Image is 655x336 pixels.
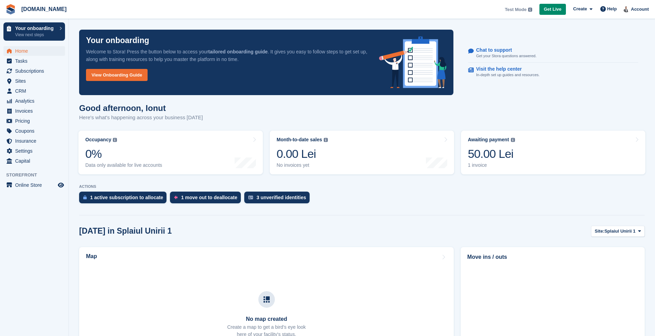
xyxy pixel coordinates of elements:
div: 3 unverified identities [257,195,306,200]
a: menu [3,126,65,136]
p: In-depth set up guides and resources. [476,72,540,78]
button: Site: Splaiul Unirii 1 [591,226,645,237]
img: icon-info-grey-7440780725fd019a000dd9b08b2336e03edf1995a4989e88bcd33f0948082b44.svg [511,138,515,142]
span: Sites [15,76,56,86]
a: menu [3,86,65,96]
h2: Map [86,253,97,259]
span: Coupons [15,126,56,136]
span: Create [573,6,587,12]
span: CRM [15,86,56,96]
a: menu [3,156,65,166]
span: Storefront [6,172,68,179]
p: Your onboarding [86,37,149,44]
p: Welcome to Stora! Press the button below to access your . It gives you easy to follow steps to ge... [86,48,368,63]
span: Subscriptions [15,66,56,76]
p: View next steps [15,32,56,38]
span: Capital [15,156,56,166]
a: menu [3,106,65,116]
div: No invoices yet [277,162,328,168]
a: menu [3,180,65,190]
a: Get Live [539,4,566,15]
a: Preview store [57,181,65,189]
img: map-icn-33ee37083ee616e46c38cad1a60f524a97daa1e2b2c8c0bc3eb3415660979fc1.svg [264,296,270,303]
a: Occupancy 0% Data only available for live accounts [78,131,263,174]
span: Tasks [15,56,56,66]
p: Your onboarding [15,26,56,31]
span: Get Live [544,6,561,13]
a: Awaiting payment 50.00 Lei 1 invoice [461,131,645,174]
a: Chat to support Get your Stora questions answered. [468,44,638,63]
p: Here's what's happening across your business [DATE] [79,114,203,122]
span: Pricing [15,116,56,126]
img: verify_identity-adf6edd0f0f0b5bbfe63781bf79b02c33cf7c696d77639b501bdc392416b5a36.svg [248,195,253,200]
img: onboarding-info-6c161a55d2c0e0a8cae90662b2fe09162a5109e8cc188191df67fb4f79e88e88.svg [379,37,447,88]
strong: tailored onboarding guide [208,49,268,54]
a: menu [3,116,65,126]
span: Home [15,46,56,56]
span: Help [607,6,617,12]
span: Analytics [15,96,56,106]
img: icon-info-grey-7440780725fd019a000dd9b08b2336e03edf1995a4989e88bcd33f0948082b44.svg [528,8,532,12]
a: menu [3,46,65,56]
a: menu [3,76,65,86]
a: menu [3,146,65,156]
div: 0.00 Lei [277,147,328,161]
img: move_outs_to_deallocate_icon-f764333ba52eb49d3ac5e1228854f67142a1ed5810a6f6cc68b1a99e826820c5.svg [174,195,178,200]
a: menu [3,66,65,76]
p: Visit the help center [476,66,534,72]
img: stora-icon-8386f47178a22dfd0bd8f6a31ec36ba5ce8667c1dd55bd0f319d3a0aa187defe.svg [6,4,16,14]
a: 3 unverified identities [244,192,313,207]
h3: No map created [227,316,305,322]
p: Chat to support [476,47,531,53]
div: Data only available for live accounts [85,162,162,168]
img: active_subscription_to_allocate_icon-d502201f5373d7db506a760aba3b589e785aa758c864c3986d89f69b8ff3... [83,195,87,200]
a: menu [3,56,65,66]
p: Get your Stora questions answered. [476,53,536,59]
div: 1 active subscription to allocate [90,195,163,200]
img: icon-info-grey-7440780725fd019a000dd9b08b2336e03edf1995a4989e88bcd33f0948082b44.svg [324,138,328,142]
span: Settings [15,146,56,156]
a: Your onboarding View next steps [3,22,65,41]
div: 0% [85,147,162,161]
span: Invoices [15,106,56,116]
span: Online Store [15,180,56,190]
a: Visit the help center In-depth set up guides and resources. [468,63,638,81]
img: icon-info-grey-7440780725fd019a000dd9b08b2336e03edf1995a4989e88bcd33f0948082b44.svg [113,138,117,142]
span: Account [631,6,649,13]
div: 1 move out to deallocate [181,195,237,200]
p: ACTIONS [79,184,645,189]
div: 50.00 Lei [468,147,515,161]
span: Test Mode [505,6,526,13]
div: Occupancy [85,137,111,143]
img: Ionut Grigorescu [623,6,630,12]
h2: [DATE] in Splaiul Unirii 1 [79,226,172,236]
span: Insurance [15,136,56,146]
a: [DOMAIN_NAME] [19,3,69,15]
div: Awaiting payment [468,137,509,143]
a: menu [3,136,65,146]
span: Splaiul Unirii 1 [604,228,635,235]
div: 1 invoice [468,162,515,168]
a: Month-to-date sales 0.00 Lei No invoices yet [270,131,454,174]
a: 1 move out to deallocate [170,192,244,207]
h1: Good afternoon, Ionut [79,103,203,113]
a: menu [3,96,65,106]
span: Site: [595,228,604,235]
h2: Move ins / outs [467,253,638,261]
a: View Onboarding Guide [86,69,148,81]
div: Month-to-date sales [277,137,322,143]
a: 1 active subscription to allocate [79,192,170,207]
